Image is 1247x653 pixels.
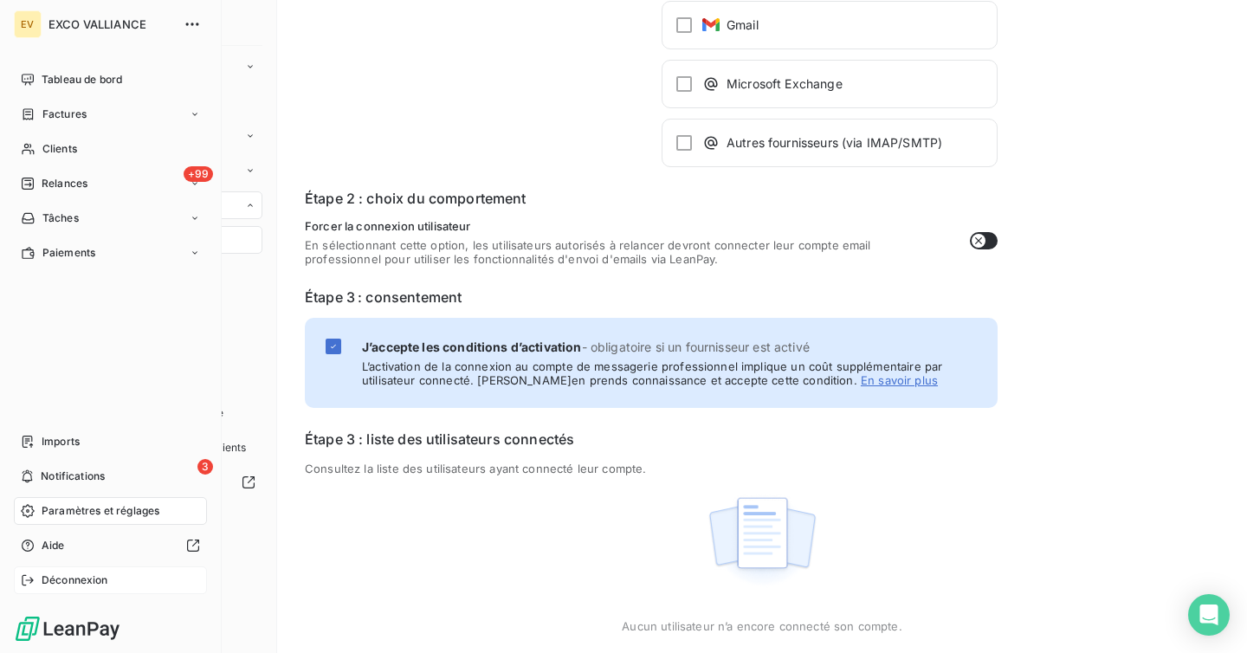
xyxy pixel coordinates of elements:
span: Paiements [42,245,95,261]
h6: Étape 3 : liste des utilisateurs connectés [305,429,1219,449]
span: Autres fournisseurs (via IMAP/SMTP) [727,134,942,152]
span: - obligatoire si un fournisseur est activé [582,339,810,354]
span: Clients [42,141,77,157]
span: Déconnexion [42,572,108,588]
h6: Étape 2 : choix du comportement [305,188,998,209]
span: Tâches [42,210,79,226]
span: Forcer la connexion utilisateur [305,219,949,233]
h6: Étape 3 : consentement [305,287,998,307]
span: Relances [42,176,87,191]
span: Notifications [41,469,105,484]
span: En sélectionnant cette option, les utilisateurs autorisés à relancer devront connecter leur compt... [305,238,949,266]
div: EV [14,10,42,38]
span: +99 [184,166,213,182]
img: empty state [707,488,817,595]
a: En savoir plus [861,373,938,387]
span: EXCO VALLIANCE [48,17,173,31]
span: 3 [197,459,213,475]
a: Aide [14,532,207,559]
span: Imports [42,434,80,449]
span: Paramètres et réglages [42,503,159,519]
span: J’accepte les conditions d’activation [362,339,582,354]
span: Microsoft Exchange [727,75,843,93]
span: Factures [42,107,87,122]
span: Consultez la liste des utilisateurs ayant connecté leur compte. [305,462,646,475]
div: Open Intercom Messenger [1188,594,1230,636]
span: Aucun utilisateur n’a encore connecté son compte. [622,619,901,633]
span: Tableau de bord [42,72,122,87]
span: Aide [42,538,65,553]
span: Gmail [727,16,759,34]
img: Logo LeanPay [14,615,121,643]
span: L’activation de la connexion au compte de messagerie professionnel implique un coût supplémentair... [362,359,977,387]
